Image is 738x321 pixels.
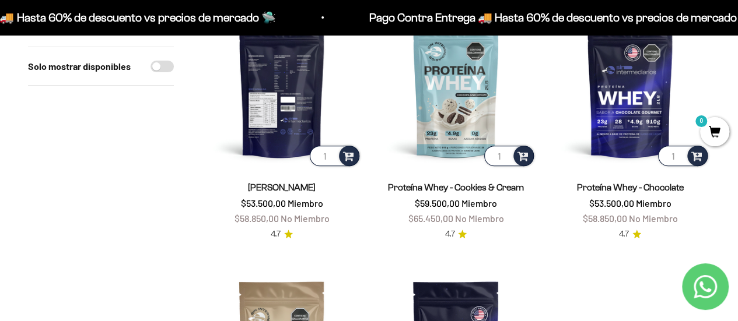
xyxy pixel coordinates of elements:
a: [PERSON_NAME] [248,182,316,192]
span: $58.850,00 [235,213,279,224]
span: 4.7 [271,228,281,241]
span: $58.850,00 [582,213,627,224]
span: $65.450,00 [408,213,453,224]
mark: 0 [694,114,708,128]
span: $59.500,00 [415,197,460,209]
img: Proteína Whey - Vainilla [202,9,362,168]
span: $53.500,00 [241,197,286,209]
span: Miembro [288,197,323,209]
a: Proteína Whey - Cookies & Cream [388,182,524,192]
a: 0 [700,126,729,139]
label: Solo mostrar disponibles [28,59,131,74]
span: No Miembro [454,213,503,224]
span: $53.500,00 [589,197,634,209]
span: No Miembro [281,213,330,224]
a: 4.74.7 de 5.0 estrellas [271,228,293,241]
span: Miembro [635,197,671,209]
a: Proteína Whey - Chocolate [576,182,683,192]
a: 4.74.7 de 5.0 estrellas [619,228,641,241]
a: 4.74.7 de 5.0 estrellas [445,228,467,241]
span: 4.7 [619,228,629,241]
span: 4.7 [445,228,454,241]
p: Pago Contra Entrega 🚚 Hasta 60% de descuento vs precios de mercado 🛸 [303,8,688,27]
span: No Miembro [628,213,677,224]
span: Miembro [461,197,497,209]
